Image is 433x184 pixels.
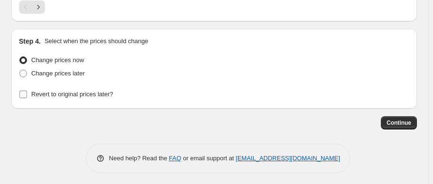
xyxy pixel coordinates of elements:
button: Continue [381,116,417,129]
a: [EMAIL_ADDRESS][DOMAIN_NAME] [236,155,340,162]
a: FAQ [169,155,181,162]
span: Revert to original prices later? [31,91,113,98]
h2: Step 4. [19,37,41,46]
span: Continue [387,119,411,127]
span: Change prices now [31,56,84,64]
button: Next [32,0,45,14]
span: or email support at [181,155,236,162]
p: Select when the prices should change [45,37,148,46]
span: Need help? Read the [109,155,169,162]
nav: Pagination [19,0,45,14]
span: Change prices later [31,70,85,77]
